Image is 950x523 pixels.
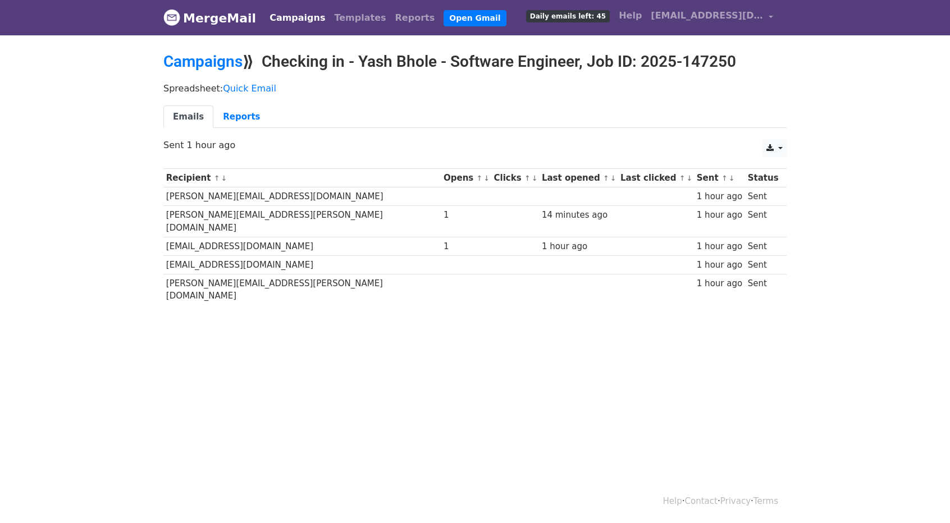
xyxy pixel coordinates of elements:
[163,255,441,274] td: [EMAIL_ADDRESS][DOMAIN_NAME]
[477,174,483,182] a: ↑
[163,82,787,94] p: Spreadsheet:
[894,469,950,523] iframe: Chat Widget
[694,169,745,187] th: Sent
[223,83,276,94] a: Quick Email
[163,187,441,206] td: [PERSON_NAME][EMAIL_ADDRESS][DOMAIN_NAME]
[163,206,441,237] td: [PERSON_NAME][EMAIL_ADDRESS][PERSON_NAME][DOMAIN_NAME]
[603,174,609,182] a: ↑
[163,105,213,129] a: Emails
[491,169,539,187] th: Clicks
[330,7,390,29] a: Templates
[444,209,488,222] div: 1
[745,274,781,305] td: Sent
[391,7,440,29] a: Reports
[214,174,220,182] a: ↑
[745,255,781,274] td: Sent
[522,4,614,27] a: Daily emails left: 45
[542,209,615,222] div: 14 minutes ago
[685,496,718,506] a: Contact
[745,187,781,206] td: Sent
[729,174,735,182] a: ↓
[163,274,441,305] td: [PERSON_NAME][EMAIL_ADDRESS][PERSON_NAME][DOMAIN_NAME]
[163,169,441,187] th: Recipient
[526,10,610,22] span: Daily emails left: 45
[542,240,615,253] div: 1 hour ago
[646,4,778,31] a: [EMAIL_ADDRESS][DOMAIN_NAME]
[221,174,227,182] a: ↓
[163,6,256,30] a: MergeMail
[163,237,441,255] td: [EMAIL_ADDRESS][DOMAIN_NAME]
[213,105,270,129] a: Reports
[697,190,742,203] div: 1 hour ago
[610,174,616,182] a: ↓
[441,169,491,187] th: Opens
[163,52,787,71] h2: ⟫ Checking in - Yash Bhole - Software Engineer, Job ID: 2025-147250
[697,277,742,290] div: 1 hour ago
[753,496,778,506] a: Terms
[532,174,538,182] a: ↓
[679,174,686,182] a: ↑
[697,209,742,222] div: 1 hour ago
[444,240,488,253] div: 1
[697,240,742,253] div: 1 hour ago
[721,174,728,182] a: ↑
[483,174,490,182] a: ↓
[663,496,682,506] a: Help
[697,259,742,272] div: 1 hour ago
[444,10,506,26] a: Open Gmail
[687,174,693,182] a: ↓
[745,237,781,255] td: Sent
[524,174,531,182] a: ↑
[618,169,694,187] th: Last clicked
[651,9,763,22] span: [EMAIL_ADDRESS][DOMAIN_NAME]
[745,206,781,237] td: Sent
[745,169,781,187] th: Status
[614,4,646,27] a: Help
[163,52,243,71] a: Campaigns
[163,139,787,151] p: Sent 1 hour ago
[163,9,180,26] img: MergeMail logo
[265,7,330,29] a: Campaigns
[720,496,751,506] a: Privacy
[539,169,618,187] th: Last opened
